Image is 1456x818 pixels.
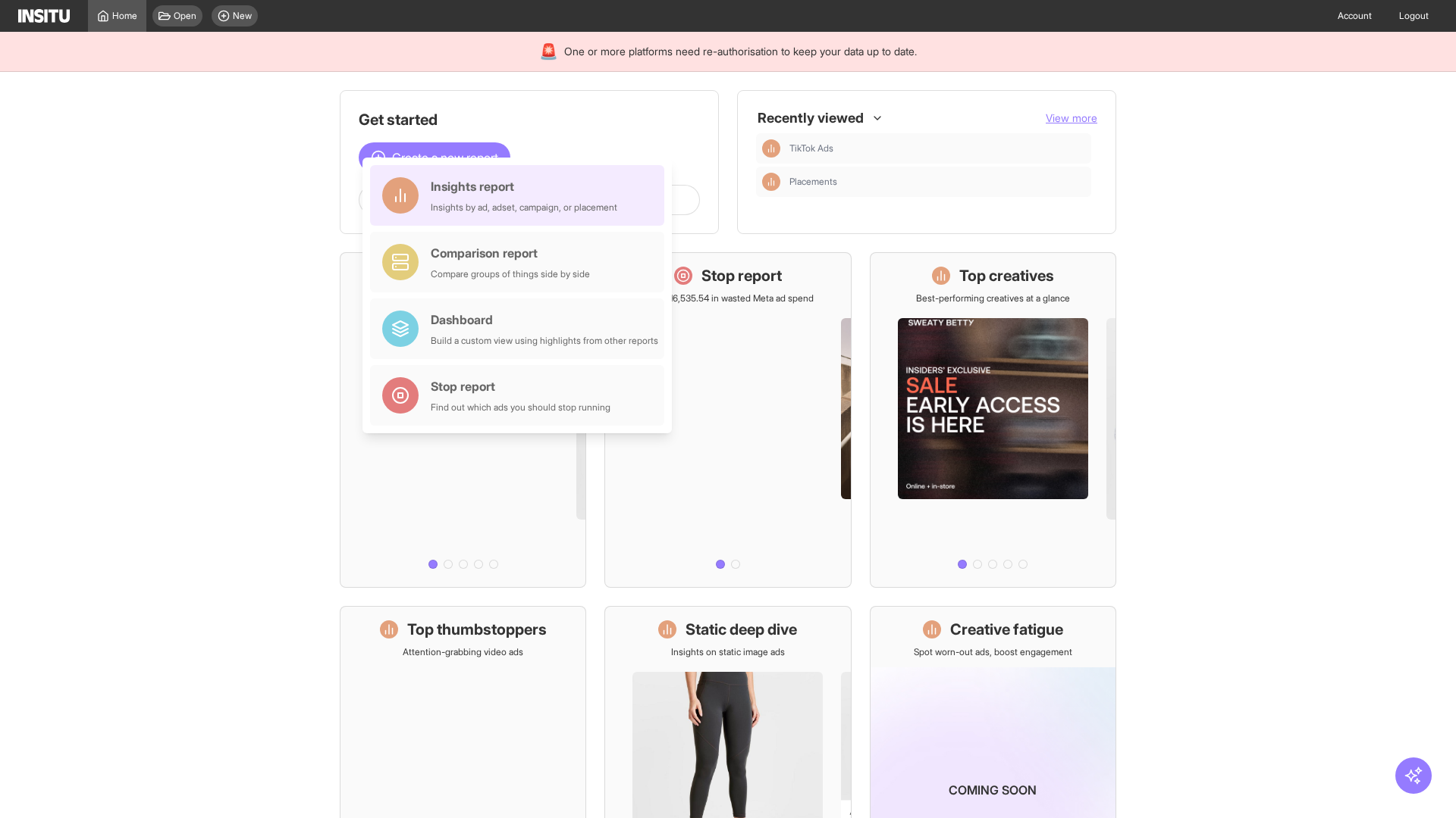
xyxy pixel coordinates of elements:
[870,252,1116,588] a: Top creativesBest-performing creatives at a glance
[789,176,1085,188] span: Placements
[18,9,70,23] img: Logo
[789,142,833,155] span: TikTok Ads
[431,377,610,395] div: Stop report
[431,244,590,262] div: Comparison report
[686,619,797,640] h1: Static deep dive
[431,401,610,414] div: Find out which ads you should stop running
[916,292,1070,304] p: Best-performing creatives at a glance
[604,252,851,588] a: Stop reportSave £16,535.54 in wasted Meta ad spend
[392,148,498,167] span: Create a new report
[762,173,780,191] div: Insights
[174,10,196,22] span: Open
[431,335,658,347] div: Build a custom view using highlights from other reports
[359,142,510,173] button: Create a new report
[340,252,586,588] a: What's live nowSee all active ads instantly
[539,41,558,62] div: 🚨
[642,292,814,304] p: Save £16,535.54 in wasted Meta ad spend
[431,311,658,329] div: Dashboard
[233,10,252,22] span: New
[1046,111,1097,124] span: View more
[959,265,1054,286] h1: Top creatives
[789,176,837,188] span: Placements
[762,139,780,158] div: Insights
[112,10,137,22] span: Home
[431,177,617,195] div: Insights report
[431,268,590,280] div: Compare groups of things side by side
[431,201,617,214] div: Insights by ad, adset, campaign, or placement
[359,109,700,130] h1: Get started
[403,646,523,658] p: Attention-grabbing video ads
[671,646,785,658] p: Insights on static image ads
[701,265,782,286] h1: Stop report
[789,142,1085,155] span: TikTok Ads
[564,44,917,59] span: One or more platforms need re-authorisation to keep your data up to date.
[407,619,547,640] h1: Top thumbstoppers
[1046,111,1097,126] button: View more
